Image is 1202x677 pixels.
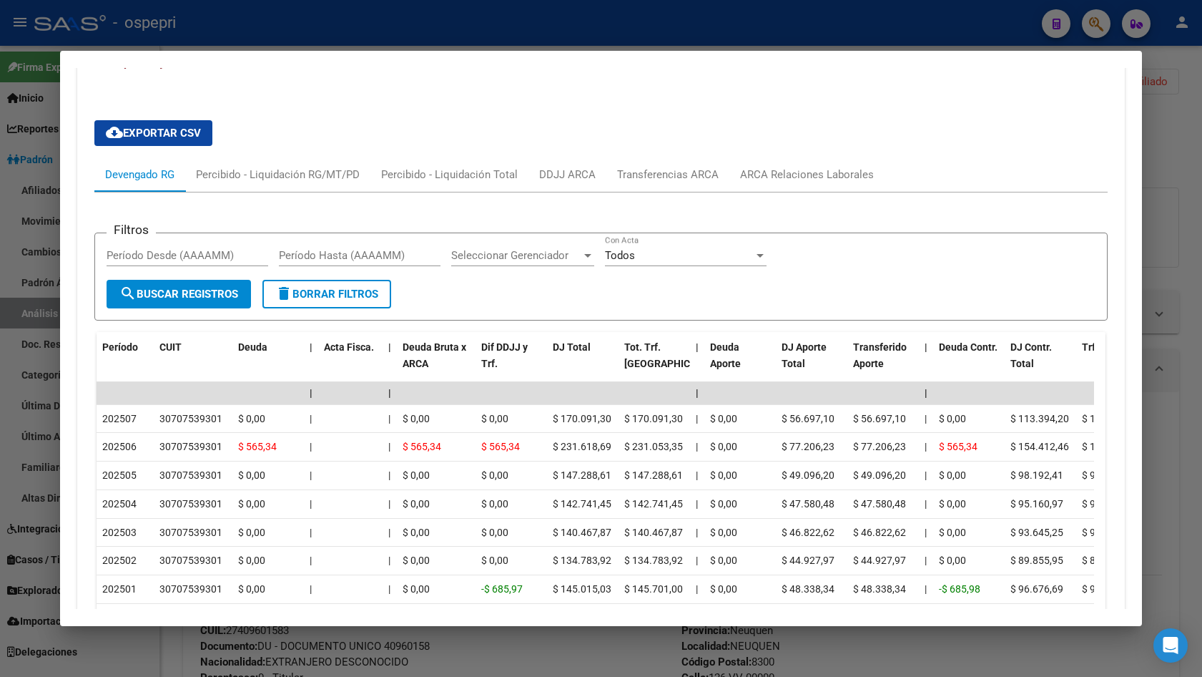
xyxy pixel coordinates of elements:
span: $ 170.091,30 [624,413,683,424]
span: $ 48.338,34 [782,583,834,595]
span: Transferido Aporte [853,341,907,369]
span: $ 77.206,23 [853,441,906,452]
span: Acta Fisca. [324,341,374,353]
div: 30707539301 [159,552,222,569]
span: | [925,387,927,399]
span: $ 0,00 [481,555,508,566]
div: 30707539301 [159,467,222,484]
span: $ 0,00 [403,555,430,566]
span: CUIT [159,341,182,353]
span: $ 153.847,12 [1082,441,1141,452]
span: $ 89.855,95 [1010,555,1063,566]
span: $ 56.697,10 [853,413,906,424]
span: $ 93.645,25 [1082,527,1135,538]
span: | [696,413,698,424]
div: DDJJ ARCA [539,167,596,182]
span: | [925,441,927,452]
span: | [310,341,312,353]
datatable-header-cell: | [919,332,933,395]
span: | [310,583,312,595]
span: $ 47.580,48 [782,498,834,510]
span: | [388,555,390,566]
span: $ 0,00 [939,555,966,566]
mat-icon: cloud_download [106,124,123,141]
div: ARCA Relaciones Laborales [740,167,874,182]
datatable-header-cell: Deuda Bruta x ARCA [397,332,476,395]
span: | [696,527,698,538]
span: $ 0,00 [710,498,737,510]
span: $ 0,00 [939,413,966,424]
div: Devengado RG [105,167,174,182]
datatable-header-cell: DJ Total [547,332,619,395]
datatable-header-cell: | [690,332,704,395]
span: $ 231.618,69 [553,441,611,452]
span: $ 95.160,97 [1010,498,1063,510]
span: Todos [605,249,635,262]
span: $ 142.741,45 [553,498,611,510]
mat-icon: delete [275,285,292,302]
span: $ 0,00 [939,498,966,510]
span: | [925,555,927,566]
datatable-header-cell: | [304,332,318,395]
span: $ 98.192,41 [1010,469,1063,481]
span: $ 46.822,62 [782,527,834,538]
span: $ 49.096,20 [782,469,834,481]
span: $ 145.015,03 [553,583,611,595]
span: | [310,527,312,538]
span: $ 231.053,35 [624,441,683,452]
span: | [696,387,699,399]
div: 30707539301 [159,439,222,455]
span: | [925,413,927,424]
span: $ 44.927,97 [853,555,906,566]
span: 202507 [102,413,137,424]
span: | [696,469,698,481]
span: Tot. Trf. [GEOGRAPHIC_DATA] [624,341,721,369]
datatable-header-cell: Acta Fisca. [318,332,383,395]
span: | [925,498,927,510]
span: $ 0,00 [403,527,430,538]
span: $ 0,00 [238,583,265,595]
span: DJ Aporte Total [782,341,827,369]
span: | [388,413,390,424]
datatable-header-cell: Deuda Contr. [933,332,1005,395]
span: Deuda [238,341,267,353]
datatable-header-cell: Transferido Aporte [847,332,919,395]
span: Período [102,341,138,353]
button: Borrar Filtros [262,280,391,308]
span: | [388,469,390,481]
span: | [310,441,312,452]
span: | [696,341,699,353]
span: $ 0,00 [403,469,430,481]
span: $ 565,34 [403,441,441,452]
span: $ 46.822,62 [853,527,906,538]
span: 202504 [102,498,137,510]
span: $ 56.697,10 [782,413,834,424]
span: $ 77.206,23 [782,441,834,452]
span: $ 0,00 [939,469,966,481]
span: Trf Contr. [1082,341,1125,353]
span: $ 0,00 [238,413,265,424]
span: $ 0,00 [238,498,265,510]
span: $ 0,00 [710,583,737,595]
span: $ 48.338,34 [853,583,906,595]
h3: Filtros [107,222,156,238]
span: 202503 [102,527,137,538]
span: $ 565,34 [939,441,977,452]
span: Buscar Registros [119,288,238,301]
datatable-header-cell: Tot. Trf. Bruto [619,332,690,395]
span: DJ Total [553,341,591,353]
span: $ 0,00 [710,413,737,424]
span: | [388,441,390,452]
span: Borrar Filtros [275,288,378,301]
span: $ 95.160,97 [1082,498,1135,510]
span: | [310,498,312,510]
datatable-header-cell: Período [97,332,154,395]
span: $ 0,00 [403,413,430,424]
span: Exportar CSV [106,127,201,140]
span: $ 0,00 [710,527,737,538]
div: Percibido - Liquidación Total [381,167,518,182]
span: | [388,498,390,510]
span: $ 0,00 [403,498,430,510]
span: 202505 [102,469,137,481]
span: $ 145.701,00 [624,583,683,595]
